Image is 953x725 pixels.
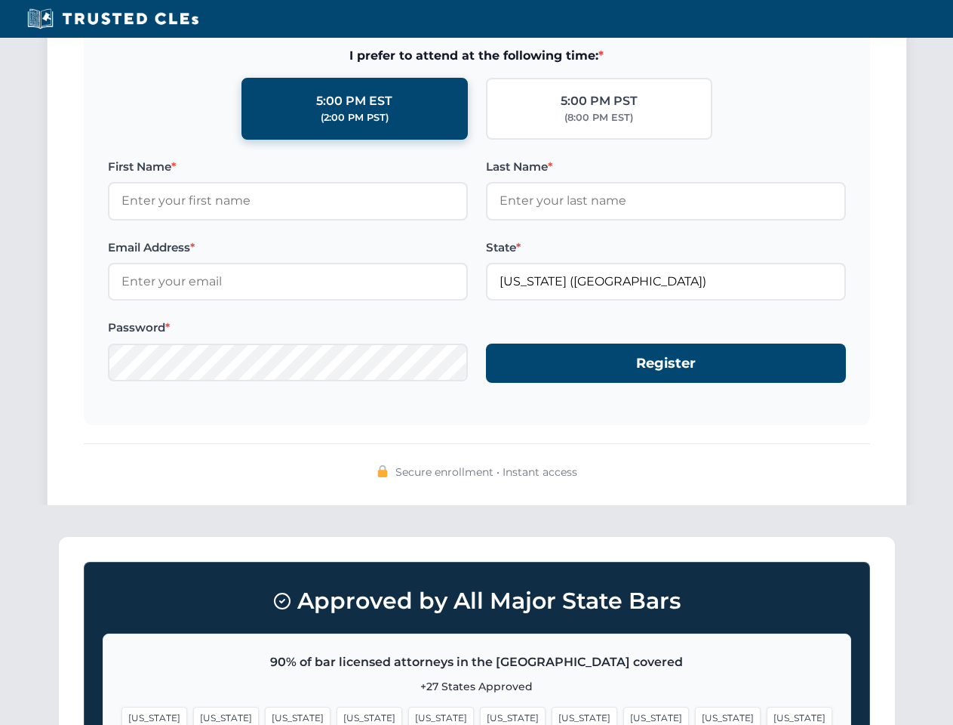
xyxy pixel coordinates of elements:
[108,46,846,66] span: I prefer to attend at the following time:
[377,465,389,477] img: 🔒
[108,263,468,301] input: Enter your email
[108,239,468,257] label: Email Address
[121,652,832,672] p: 90% of bar licensed attorneys in the [GEOGRAPHIC_DATA] covered
[316,91,392,111] div: 5:00 PM EST
[23,8,203,30] img: Trusted CLEs
[321,110,389,125] div: (2:00 PM PST)
[486,263,846,301] input: California (CA)
[121,678,832,695] p: +27 States Approved
[108,158,468,176] label: First Name
[108,319,468,337] label: Password
[561,91,638,111] div: 5:00 PM PST
[564,110,633,125] div: (8:00 PM EST)
[486,239,846,257] label: State
[486,182,846,220] input: Enter your last name
[108,182,468,220] input: Enter your first name
[486,344,846,384] button: Register
[395,464,577,480] span: Secure enrollment • Instant access
[103,581,851,622] h3: Approved by All Major State Bars
[486,158,846,176] label: Last Name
